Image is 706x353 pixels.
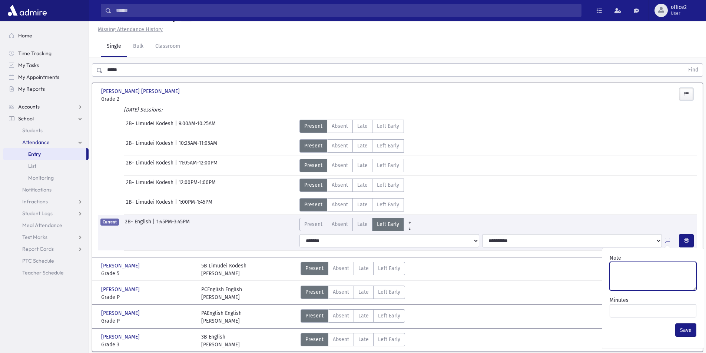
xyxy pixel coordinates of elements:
[201,333,240,349] div: 3B English [PERSON_NAME]
[332,142,348,150] span: Absent
[304,220,322,228] span: Present
[299,218,415,231] div: AttTypes
[3,243,89,255] a: Report Cards
[18,32,32,39] span: Home
[101,270,194,277] span: Grade 5
[101,293,194,301] span: Grade P
[332,181,348,189] span: Absent
[95,26,163,33] a: Missing Attendance History
[126,120,175,133] span: 2B- Limudei Kodesh
[684,64,703,76] button: Find
[3,172,89,184] a: Monitoring
[126,179,175,192] span: 2B- Limudei Kodesh
[3,113,89,124] a: School
[101,262,141,270] span: [PERSON_NAME]
[126,159,175,172] span: 2B- Limudei Kodesh
[101,286,141,293] span: [PERSON_NAME]
[101,333,141,341] span: [PERSON_NAME]
[175,179,179,192] span: |
[333,312,349,320] span: Absent
[610,254,621,262] label: Note
[175,139,179,153] span: |
[299,120,404,133] div: AttTypes
[3,207,89,219] a: Student Logs
[299,139,404,153] div: AttTypes
[378,312,400,320] span: Left Early
[3,196,89,207] a: Infractions
[610,296,629,304] label: Minutes
[333,264,349,272] span: Absent
[3,47,89,59] a: Time Tracking
[18,50,52,57] span: Time Tracking
[3,231,89,243] a: Test Marks
[305,336,324,343] span: Present
[357,201,368,209] span: Late
[301,262,405,277] div: AttTypes
[332,161,348,169] span: Absent
[301,309,405,325] div: AttTypes
[153,218,156,231] span: |
[179,198,212,212] span: 1:00PM-1:45PM
[358,264,369,272] span: Late
[357,161,368,169] span: Late
[358,288,369,296] span: Late
[101,87,181,95] span: [PERSON_NAME] [PERSON_NAME]
[3,59,89,71] a: My Tasks
[675,323,696,337] button: Save
[358,312,369,320] span: Late
[22,127,43,134] span: Students
[3,267,89,279] a: Teacher Schedule
[22,257,54,264] span: PTC Schedule
[299,159,404,172] div: AttTypes
[377,161,399,169] span: Left Early
[304,122,322,130] span: Present
[201,262,246,277] div: 5B Limudei Kodesh [PERSON_NAME]
[124,107,162,113] i: [DATE] Sessions:
[3,219,89,231] a: Meal Attendance
[22,139,50,146] span: Attendance
[175,120,179,133] span: |
[101,36,127,57] a: Single
[6,3,49,18] img: AdmirePro
[201,286,242,301] div: PCEnglish English [PERSON_NAME]
[3,101,89,113] a: Accounts
[377,181,399,189] span: Left Early
[377,142,399,150] span: Left Early
[304,201,322,209] span: Present
[332,122,348,130] span: Absent
[378,264,400,272] span: Left Early
[18,86,45,92] span: My Reports
[305,312,324,320] span: Present
[179,139,217,153] span: 10:25AM-11:05AM
[3,148,86,160] a: Entry
[301,286,405,301] div: AttTypes
[332,201,348,209] span: Absent
[357,181,368,189] span: Late
[22,186,52,193] span: Notifications
[28,163,36,169] span: List
[101,341,194,349] span: Grade 3
[175,198,179,212] span: |
[301,333,405,349] div: AttTypes
[101,317,194,325] span: Grade P
[333,288,349,296] span: Absent
[22,198,48,205] span: Infractions
[3,83,89,95] a: My Reports
[378,288,400,296] span: Left Early
[98,26,163,33] u: Missing Attendance History
[112,4,581,17] input: Search
[179,159,218,172] span: 11:05AM-12:00PM
[3,30,89,41] a: Home
[299,179,404,192] div: AttTypes
[126,198,175,212] span: 2B- Limudei Kodesh
[18,103,40,110] span: Accounts
[28,174,54,181] span: Monitoring
[101,309,141,317] span: [PERSON_NAME]
[304,142,322,150] span: Present
[175,159,179,172] span: |
[18,115,34,122] span: School
[305,264,324,272] span: Present
[126,139,175,153] span: 2B- Limudei Kodesh
[299,198,404,212] div: AttTypes
[404,224,415,230] a: All Later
